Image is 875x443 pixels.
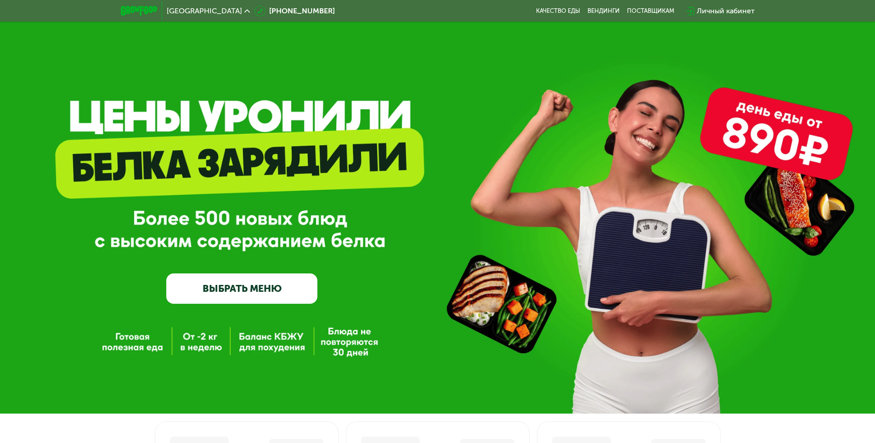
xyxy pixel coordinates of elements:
a: Качество еды [536,7,580,15]
div: Личный кабинет [697,6,755,17]
a: Вендинги [587,7,620,15]
span: [GEOGRAPHIC_DATA] [167,7,242,15]
a: ВЫБРАТЬ МЕНЮ [166,273,317,304]
div: поставщикам [627,7,674,15]
a: [PHONE_NUMBER] [254,6,335,17]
